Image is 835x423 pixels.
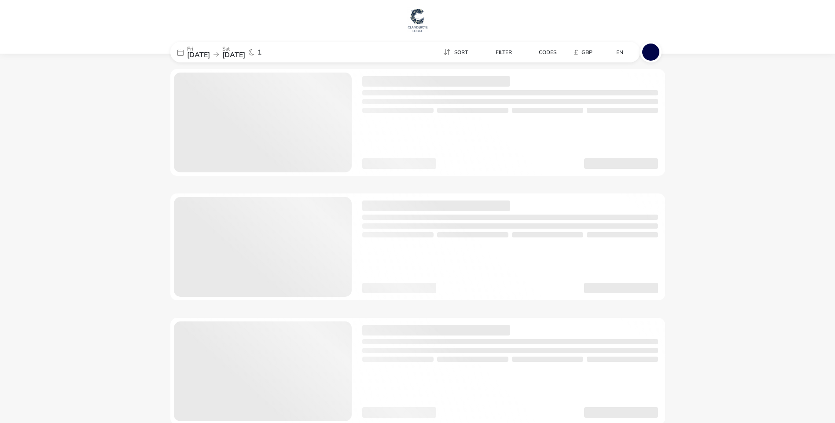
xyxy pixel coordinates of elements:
button: en [599,46,630,58]
span: [DATE] [222,50,245,60]
span: Sort [450,49,464,56]
naf-pibe-menu-bar-item: Sort [432,46,475,58]
button: £GBP [563,46,596,58]
img: Main Website [407,7,429,33]
button: Codes [519,46,559,58]
i: £ [570,48,574,57]
p: Fri [187,46,210,51]
span: [DATE] [187,50,210,60]
span: GBP [578,49,589,56]
div: Fri[DATE]Sat[DATE]1 [170,42,302,62]
span: 1 [257,49,262,56]
naf-pibe-menu-bar-item: Filter [475,46,519,58]
p: Sat [222,46,245,51]
naf-pibe-menu-bar-item: £GBP [563,46,599,58]
naf-pibe-menu-bar-item: Codes [519,46,563,58]
button: Sort [432,46,471,58]
naf-pibe-menu-bar-item: en [599,46,634,58]
span: Filter [492,49,508,56]
button: Filter [475,46,515,58]
span: Codes [535,49,552,56]
span: en [616,49,623,56]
